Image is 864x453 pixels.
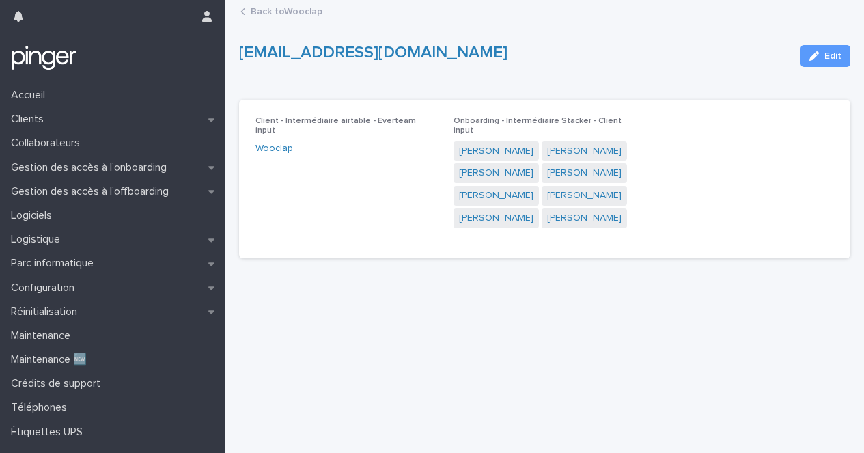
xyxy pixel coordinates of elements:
[239,44,507,61] a: [EMAIL_ADDRESS][DOMAIN_NAME]
[459,189,533,203] a: [PERSON_NAME]
[5,305,88,318] p: Réinitialisation
[5,89,56,102] p: Accueil
[5,377,111,390] p: Crédits de support
[5,113,55,126] p: Clients
[459,211,533,225] a: [PERSON_NAME]
[5,161,178,174] p: Gestion des accès à l’onboarding
[255,117,416,135] span: Client - Intermédiaire airtable - Everteam input
[5,282,85,294] p: Configuration
[547,211,622,225] a: [PERSON_NAME]
[5,257,104,270] p: Parc informatique
[5,233,71,246] p: Logistique
[5,209,63,222] p: Logiciels
[5,426,94,439] p: Étiquettes UPS
[459,166,533,180] a: [PERSON_NAME]
[459,144,533,159] a: [PERSON_NAME]
[454,117,622,135] span: Onboarding - Intermédiaire Stacker - Client input
[547,189,622,203] a: [PERSON_NAME]
[800,45,850,67] button: Edit
[547,144,622,159] a: [PERSON_NAME]
[11,44,77,72] img: mTgBEunGTSyRkCgitkcU
[5,329,81,342] p: Maintenance
[5,401,78,414] p: Téléphones
[251,3,322,18] a: Back toWooclap
[824,51,841,61] span: Edit
[5,353,98,366] p: Maintenance 🆕
[255,141,293,156] a: Wooclap
[5,185,180,198] p: Gestion des accès à l’offboarding
[5,137,91,150] p: Collaborateurs
[547,166,622,180] a: [PERSON_NAME]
